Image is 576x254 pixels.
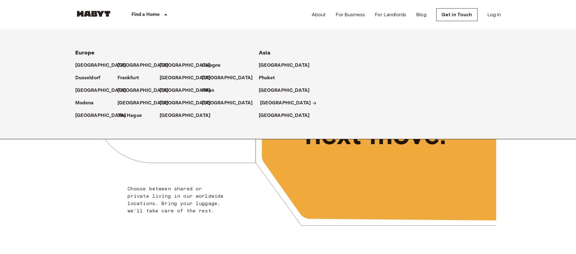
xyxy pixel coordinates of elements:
p: Modena [75,99,94,107]
p: [GEOGRAPHIC_DATA] [117,87,169,94]
p: Milan [202,87,214,94]
a: [GEOGRAPHIC_DATA] [160,74,217,82]
a: The Hague [117,112,148,119]
a: [GEOGRAPHIC_DATA] [260,99,317,107]
a: For Business [336,11,365,18]
p: [GEOGRAPHIC_DATA] [160,74,211,82]
a: [GEOGRAPHIC_DATA] [117,87,175,94]
span: Europe [75,49,95,56]
a: [GEOGRAPHIC_DATA] [160,99,217,107]
a: [GEOGRAPHIC_DATA] [259,112,316,119]
p: [GEOGRAPHIC_DATA] [259,87,310,94]
a: [GEOGRAPHIC_DATA] [259,87,316,94]
p: Find a Home [132,11,160,18]
a: [GEOGRAPHIC_DATA] [160,87,217,94]
a: Dusseldorf [75,74,107,82]
a: [GEOGRAPHIC_DATA] [75,62,132,69]
span: Asia [259,49,271,56]
p: [GEOGRAPHIC_DATA] [75,62,126,69]
a: Blog [416,11,426,18]
p: [GEOGRAPHIC_DATA] [160,99,211,107]
p: The Hague [117,112,142,119]
a: Get in Touch [436,8,478,21]
p: [GEOGRAPHIC_DATA] [202,99,253,107]
a: [GEOGRAPHIC_DATA] [75,87,132,94]
a: [GEOGRAPHIC_DATA] [160,112,217,119]
a: [GEOGRAPHIC_DATA] [75,112,132,119]
p: Dusseldorf [75,74,101,82]
span: Choose between shared or private living in our worldwide locations. Bring your luggage, we'll tak... [128,186,224,214]
a: About [312,11,326,18]
a: Frankfurt [117,74,145,82]
img: Habyt [75,11,112,17]
p: Frankfurt [117,74,139,82]
p: [GEOGRAPHIC_DATA] [260,99,311,107]
p: Phuket [259,74,275,82]
p: [GEOGRAPHIC_DATA] [117,62,169,69]
p: [GEOGRAPHIC_DATA] [160,62,211,69]
p: [GEOGRAPHIC_DATA] [259,62,310,69]
a: [GEOGRAPHIC_DATA] [202,99,259,107]
p: [GEOGRAPHIC_DATA] [117,99,169,107]
a: [GEOGRAPHIC_DATA] [117,62,175,69]
span: Unlock your next move. [305,88,471,150]
a: Phuket [259,74,281,82]
a: Cologne [202,62,227,69]
a: For Landlords [375,11,406,18]
a: Milan [202,87,221,94]
p: [GEOGRAPHIC_DATA] [202,74,253,82]
a: [GEOGRAPHIC_DATA] [202,74,259,82]
p: Cologne [202,62,221,69]
a: [GEOGRAPHIC_DATA] [259,62,316,69]
p: [GEOGRAPHIC_DATA] [259,112,310,119]
p: [GEOGRAPHIC_DATA] [160,112,211,119]
a: Log in [487,11,501,18]
a: [GEOGRAPHIC_DATA] [160,62,217,69]
p: [GEOGRAPHIC_DATA] [75,112,126,119]
p: [GEOGRAPHIC_DATA] [160,87,211,94]
a: Modena [75,99,100,107]
p: [GEOGRAPHIC_DATA] [75,87,126,94]
a: [GEOGRAPHIC_DATA] [117,99,175,107]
